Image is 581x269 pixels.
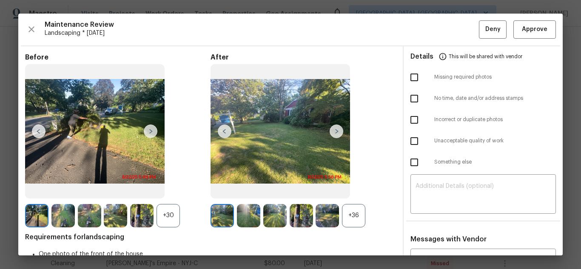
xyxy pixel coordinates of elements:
span: Requirements for landscaping [25,233,396,241]
div: +36 [342,204,365,227]
li: One photo of the front of the house [39,250,396,258]
span: Details [410,46,433,67]
img: left-chevron-button-url [32,125,46,138]
span: This will be shared with vendor [449,46,522,67]
button: Approve [513,20,556,39]
div: +30 [157,204,180,227]
span: Messages with Vendor [410,236,487,243]
div: Something else [404,152,563,173]
div: Unacceptable quality of work [404,130,563,152]
span: Before [25,53,211,62]
span: Unacceptable quality of work [434,137,556,144]
span: Something else [434,159,556,166]
button: Deny [479,20,507,39]
span: Deny [485,24,501,35]
span: Maintenance Review [45,20,479,29]
img: left-chevron-button-url [218,125,231,138]
div: Incorrect or duplicate photos [404,109,563,130]
span: After [211,53,396,62]
img: right-chevron-button-url [144,125,157,138]
span: Approve [522,24,547,35]
div: No time, date and/or address stamps [404,88,563,109]
span: Missing required photos [434,74,556,81]
img: right-chevron-button-url [330,125,343,138]
span: No time, date and/or address stamps [434,95,556,102]
div: Missing required photos [404,67,563,88]
span: Landscaping * [DATE] [45,29,479,37]
span: Incorrect or duplicate photos [434,116,556,123]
